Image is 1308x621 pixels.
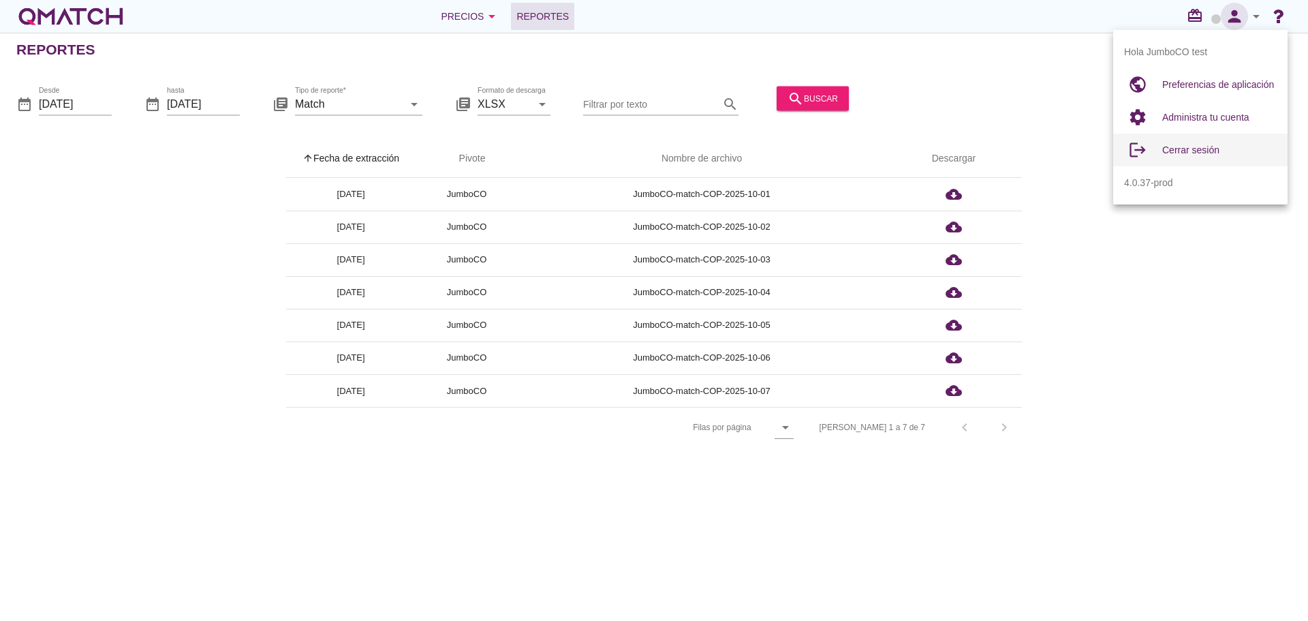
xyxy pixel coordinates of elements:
i: date_range [16,95,33,112]
div: buscar [788,90,838,106]
i: search [722,95,738,112]
td: JumboCO-match-COP-2025-10-03 [518,243,886,276]
i: person [1221,7,1248,26]
th: Descargar: Not sorted. [886,140,1022,178]
span: Cerrar sesión [1162,145,1219,155]
td: JumboCO-match-COP-2025-10-04 [518,276,886,309]
td: JumboCO-match-COP-2025-10-06 [518,342,886,374]
input: Tipo de reporte* [295,93,403,115]
i: redeem [1187,7,1209,24]
i: public [1124,71,1151,98]
i: arrow_upward [302,153,313,164]
i: arrow_drop_down [406,95,422,112]
a: white-qmatch-logo [16,3,125,30]
th: Pivote: Not sorted. Activate to sort ascending. [416,140,518,178]
td: [DATE] [286,374,416,407]
i: arrow_drop_down [484,8,500,25]
input: Formato de descarga [478,93,531,115]
i: library_books [272,95,289,112]
td: JumboCO-match-COP-2025-10-02 [518,211,886,243]
td: [DATE] [286,309,416,342]
button: Precios [430,3,511,30]
td: [DATE] [286,276,416,309]
span: 4.0.37-prod [1124,176,1173,190]
span: Preferencias de aplicación [1162,79,1274,90]
td: JumboCO [416,374,518,407]
i: cloud_download [946,317,962,333]
td: JumboCO [416,342,518,374]
i: cloud_download [946,252,962,268]
i: library_books [455,95,471,112]
div: Filas por página [557,408,793,447]
td: [DATE] [286,342,416,374]
i: search [788,90,804,106]
i: cloud_download [946,219,962,235]
td: JumboCO [416,211,518,243]
i: cloud_download [946,382,962,399]
td: JumboCO [416,243,518,276]
td: JumboCO [416,178,518,211]
div: Precios [441,8,500,25]
td: [DATE] [286,178,416,211]
span: Reportes [516,8,569,25]
span: Administra tu cuenta [1162,112,1249,123]
i: cloud_download [946,350,962,366]
i: settings [1124,104,1151,131]
button: buscar [777,86,849,110]
i: date_range [144,95,161,112]
i: arrow_drop_down [1248,8,1264,25]
h2: Reportes [16,39,95,61]
th: Fecha de extracción: Sorted ascending. Activate to sort descending. [286,140,416,178]
td: JumboCO-match-COP-2025-10-07 [518,374,886,407]
th: Nombre de archivo: Not sorted. [518,140,886,178]
i: arrow_drop_down [777,419,794,436]
td: JumboCO-match-COP-2025-10-01 [518,178,886,211]
i: cloud_download [946,284,962,301]
i: arrow_drop_down [534,95,550,112]
td: JumboCO [416,309,518,342]
input: hasta [167,93,240,115]
div: [PERSON_NAME] 1 a 7 de 7 [820,421,925,434]
td: [DATE] [286,211,416,243]
input: Filtrar por texto [583,93,719,115]
a: Reportes [511,3,574,30]
td: JumboCO-match-COP-2025-10-05 [518,309,886,342]
span: Hola JumboCO test [1124,45,1207,59]
i: logout [1124,136,1151,164]
td: JumboCO [416,276,518,309]
i: cloud_download [946,186,962,202]
input: Desde [39,93,112,115]
td: [DATE] [286,243,416,276]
